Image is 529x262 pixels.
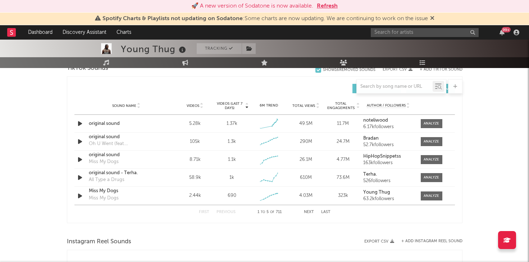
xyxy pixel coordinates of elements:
a: original sound [89,120,164,127]
button: Export CSV [364,239,394,244]
div: 1 5 711 [250,208,289,217]
span: Total Views [292,104,315,108]
div: 99 + [502,27,511,32]
input: Search by song name or URL [357,84,433,90]
div: Miss My Dogs [89,158,119,166]
div: 1.37k [227,120,237,127]
div: 6M Trend [252,103,286,108]
div: 58.9k [178,174,212,181]
strong: Young Thug [363,190,390,195]
span: Videos (last 7 days) [215,101,244,110]
div: 610M [289,174,323,181]
div: Oh U Went (feat. [PERSON_NAME]) [89,140,164,148]
div: + Add Instagram Reel Sound [394,239,462,243]
a: Bradan [363,136,413,141]
button: + Add TikTok Sound [412,68,462,72]
a: original sound [89,134,164,141]
a: Young Thug [363,190,413,195]
span: Sound Name [112,104,136,108]
span: Dismiss [430,16,434,22]
a: original sound - Terha. [89,170,164,177]
div: Young Thug [121,43,188,55]
button: Refresh [317,2,338,10]
a: Miss My Dogs [89,188,164,195]
a: original sound [89,152,164,159]
a: HipHopSnippetss [363,154,413,159]
button: + Add TikTok Sound [420,68,462,72]
span: Total Engagements [326,101,355,110]
div: 11.7M [326,120,360,127]
div: 163k followers [363,161,413,166]
a: Dashboard [23,25,58,40]
span: Instagram Reel Sounds [67,238,131,246]
a: Terha. [363,172,413,177]
input: Search for artists [371,28,479,37]
button: Export CSV [383,67,412,72]
span: Author / Followers [367,103,406,108]
a: noteliwood [363,118,413,123]
div: 690 [228,192,236,199]
div: 49.5M [289,120,323,127]
div: 5.28k [178,120,212,127]
strong: noteliwood [363,118,388,123]
div: 1k [229,174,234,181]
div: 73.6M [326,174,360,181]
div: All Type a Drugs [89,176,124,184]
a: Discovery Assistant [58,25,111,40]
span: of [270,211,274,214]
button: Last [321,210,330,214]
button: First [199,210,209,214]
div: 6.17k followers [363,125,413,130]
div: Miss My Dogs [89,195,119,202]
div: 26.1M [289,156,323,163]
div: 1.1k [228,156,236,163]
div: 290M [289,138,323,145]
span: Spotify Charts & Playlists not updating on Sodatone [102,16,243,22]
div: 🚀 A new version of Sodatone is now available. [191,2,313,10]
div: 8.71k [178,156,212,163]
button: Previous [216,210,236,214]
span: to [261,211,265,214]
strong: Bradan [363,136,379,141]
button: Next [304,210,314,214]
span: : Some charts are now updating. We are continuing to work on the issue [102,16,428,22]
button: + Add Instagram Reel Sound [401,239,462,243]
div: 526 followers [363,179,413,184]
span: TikTok Sounds [67,64,108,73]
div: 105k [178,138,212,145]
strong: Terha. [363,172,377,177]
span: Videos [187,104,199,108]
div: 63.2k followers [363,196,413,202]
button: 99+ [500,30,505,35]
div: 323k [326,192,360,199]
a: Charts [111,25,136,40]
button: Tracking [197,43,242,54]
div: 24.7M [326,138,360,145]
div: 4.03M [289,192,323,199]
div: 4.77M [326,156,360,163]
div: Show 16 Removed Sounds [323,68,375,72]
strong: HipHopSnippetss [363,154,401,159]
div: 52.7k followers [363,143,413,148]
div: 2.44k [178,192,212,199]
div: 1.3k [228,138,236,145]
